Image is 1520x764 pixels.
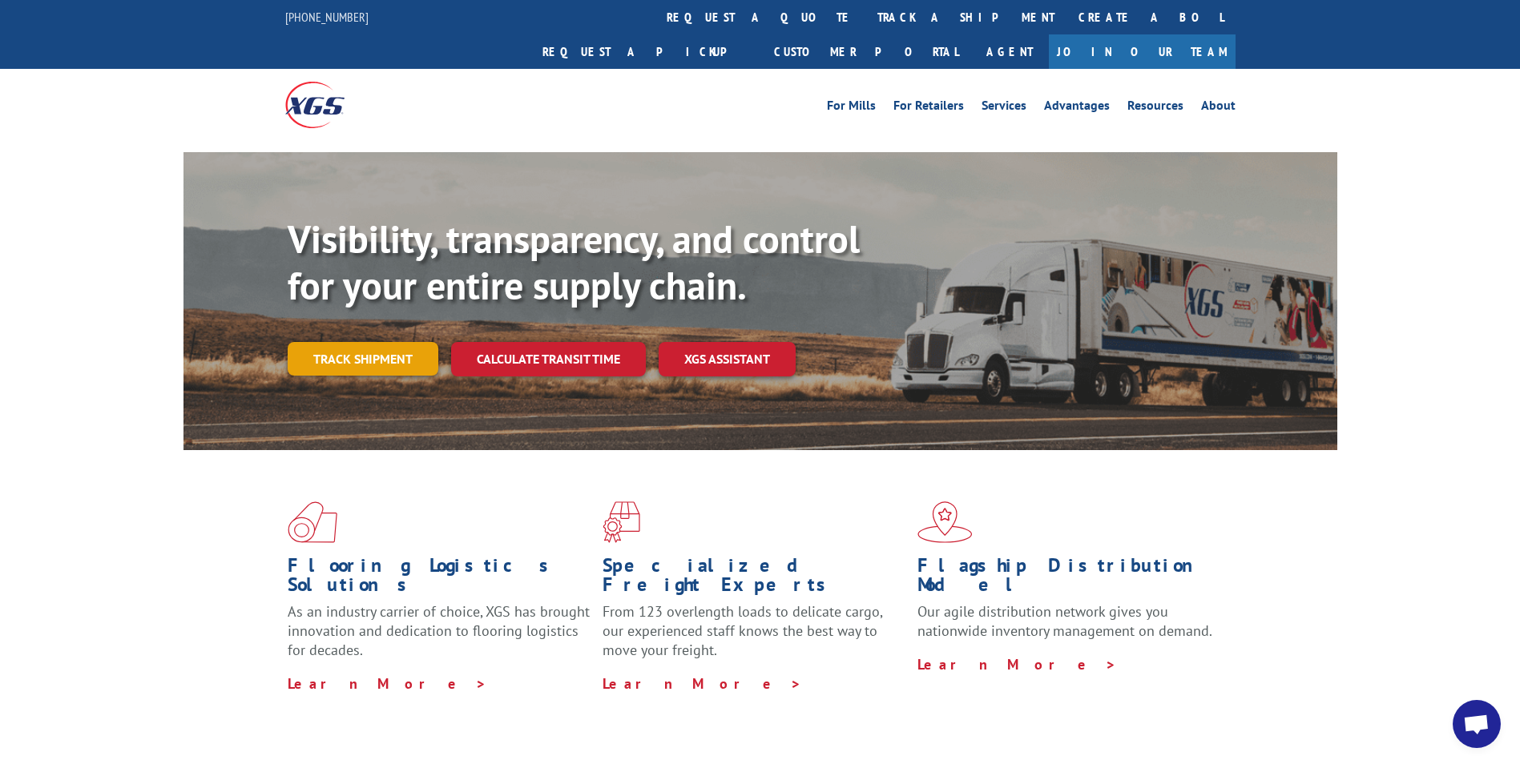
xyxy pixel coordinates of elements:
div: Open chat [1453,700,1501,748]
a: Calculate transit time [451,342,646,376]
a: Agent [970,34,1049,69]
span: As an industry carrier of choice, XGS has brought innovation and dedication to flooring logistics... [288,602,590,659]
img: xgs-icon-total-supply-chain-intelligence-red [288,501,337,543]
h1: Specialized Freight Experts [603,556,905,602]
h1: Flooring Logistics Solutions [288,556,591,602]
a: About [1201,99,1236,117]
a: Learn More > [917,655,1117,674]
h1: Flagship Distribution Model [917,556,1220,602]
img: xgs-icon-flagship-distribution-model-red [917,501,973,543]
a: [PHONE_NUMBER] [285,9,369,25]
a: For Mills [827,99,876,117]
a: Track shipment [288,342,438,376]
a: Customer Portal [762,34,970,69]
b: Visibility, transparency, and control for your entire supply chain. [288,214,860,310]
a: Advantages [1044,99,1110,117]
p: From 123 overlength loads to delicate cargo, our experienced staff knows the best way to move you... [603,602,905,674]
img: xgs-icon-focused-on-flooring-red [603,501,640,543]
a: Learn More > [288,674,487,693]
a: Services [982,99,1026,117]
span: Our agile distribution network gives you nationwide inventory management on demand. [917,602,1212,640]
a: XGS ASSISTANT [659,342,796,376]
a: Learn More > [603,674,802,693]
a: Resources [1127,99,1183,117]
a: Join Our Team [1049,34,1236,69]
a: For Retailers [893,99,964,117]
a: Request a pickup [530,34,762,69]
